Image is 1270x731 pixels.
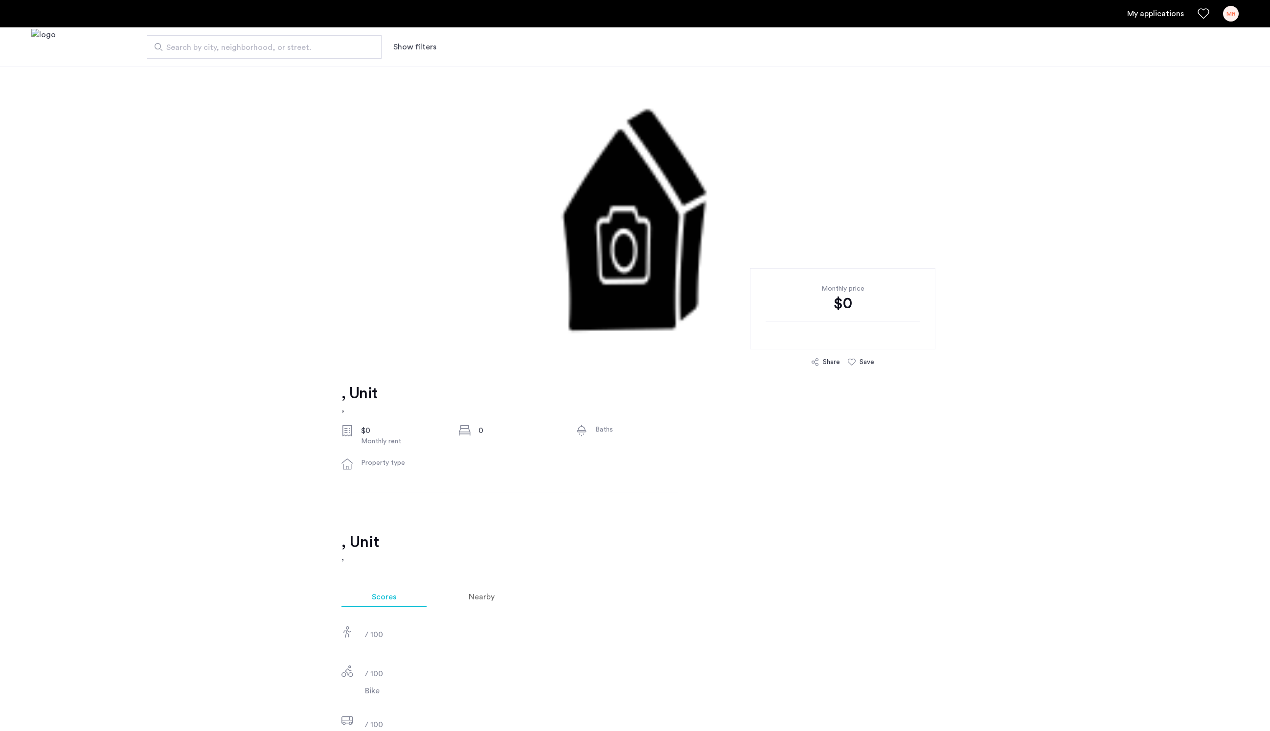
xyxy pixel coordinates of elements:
div: Baths [595,425,678,434]
a: My application [1127,8,1184,20]
div: $0 [766,294,920,313]
h3: , [341,552,929,564]
img: score [343,626,351,638]
span: Nearby [469,593,495,601]
img: score [341,716,353,725]
a: Cazamio logo [31,29,56,66]
span: / 100 [365,631,383,639]
div: Share [823,357,840,367]
h1: , Unit [341,384,377,403]
span: / 100 [365,721,383,729]
img: logo [31,29,56,66]
span: Scores [372,593,396,601]
div: 0 [478,425,561,436]
div: Property type [361,458,443,468]
input: Apartment Search [147,35,382,59]
div: Save [860,357,874,367]
button: Show or hide filters [393,41,436,53]
div: Monthly rent [361,436,443,446]
img: 2.gif [228,67,1041,360]
div: $0 [361,425,443,436]
span: Search by city, neighborhood, or street. [166,42,354,53]
img: score [341,665,353,677]
h2: , Unit [341,532,929,552]
a: , Unit, [341,384,377,415]
a: Favorites [1198,8,1209,20]
div: MR [1223,6,1239,22]
h2: , [341,403,377,415]
span: Bike [365,685,525,697]
span: / 100 [365,670,383,678]
div: Monthly price [766,284,920,294]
